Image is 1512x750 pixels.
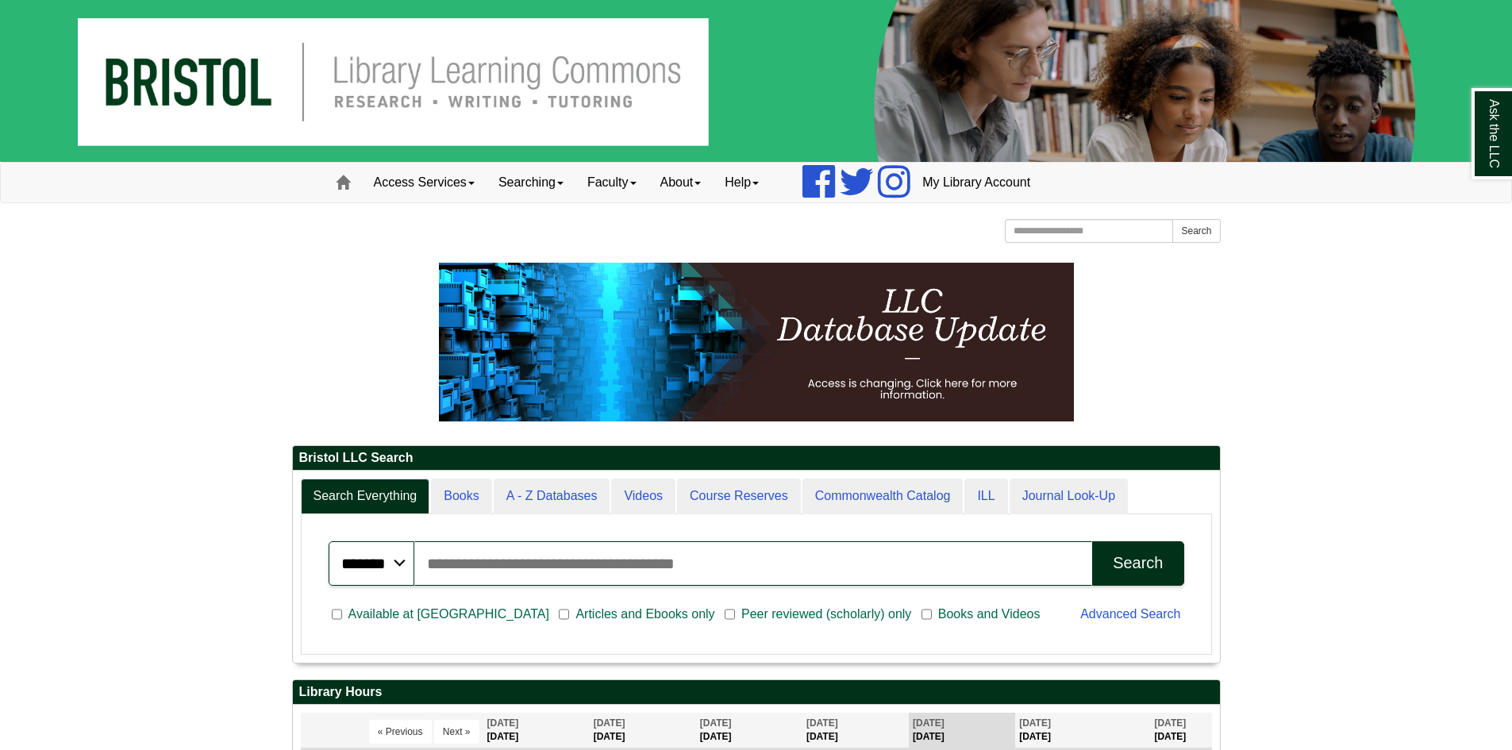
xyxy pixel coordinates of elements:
[494,479,610,514] a: A - Z Databases
[590,713,696,748] th: [DATE]
[611,479,675,514] a: Videos
[569,605,721,624] span: Articles and Ebooks only
[1019,717,1051,729] span: [DATE]
[677,479,801,514] a: Course Reserves
[1092,541,1183,586] button: Search
[700,717,732,729] span: [DATE]
[802,713,909,748] th: [DATE]
[487,717,519,729] span: [DATE]
[1113,554,1163,572] div: Search
[921,607,932,621] input: Books and Videos
[293,446,1220,471] h2: Bristol LLC Search
[483,713,590,748] th: [DATE]
[559,607,569,621] input: Articles and Ebooks only
[910,163,1042,202] a: My Library Account
[362,163,487,202] a: Access Services
[932,605,1047,624] span: Books and Videos
[806,717,838,729] span: [DATE]
[1172,219,1220,243] button: Search
[342,605,556,624] span: Available at [GEOGRAPHIC_DATA]
[1150,713,1211,748] th: [DATE]
[293,680,1220,705] h2: Library Hours
[594,717,625,729] span: [DATE]
[913,717,945,729] span: [DATE]
[332,607,342,621] input: Available at [GEOGRAPHIC_DATA]
[648,163,714,202] a: About
[301,479,430,514] a: Search Everything
[1015,713,1150,748] th: [DATE]
[735,605,918,624] span: Peer reviewed (scholarly) only
[431,479,491,514] a: Books
[713,163,771,202] a: Help
[369,720,432,744] button: « Previous
[575,163,648,202] a: Faculty
[725,607,735,621] input: Peer reviewed (scholarly) only
[1080,607,1180,621] a: Advanced Search
[909,713,1015,748] th: [DATE]
[802,479,964,514] a: Commonwealth Catalog
[964,479,1007,514] a: ILL
[439,263,1074,421] img: HTML tutorial
[487,163,575,202] a: Searching
[696,713,802,748] th: [DATE]
[434,720,479,744] button: Next »
[1154,717,1186,729] span: [DATE]
[1010,479,1128,514] a: Journal Look-Up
